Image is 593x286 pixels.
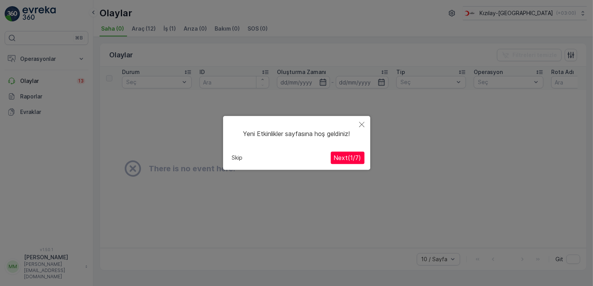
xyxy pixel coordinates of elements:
[334,154,361,162] span: Next ( 1 / 7 )
[229,122,364,146] div: Yeni Etkinlikler sayfasına hoş geldiniz!
[223,116,370,170] div: Yeni Etkinlikler sayfasına hoş geldiniz!
[331,152,364,164] button: Next
[353,116,370,134] button: Close
[229,152,246,164] button: Skip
